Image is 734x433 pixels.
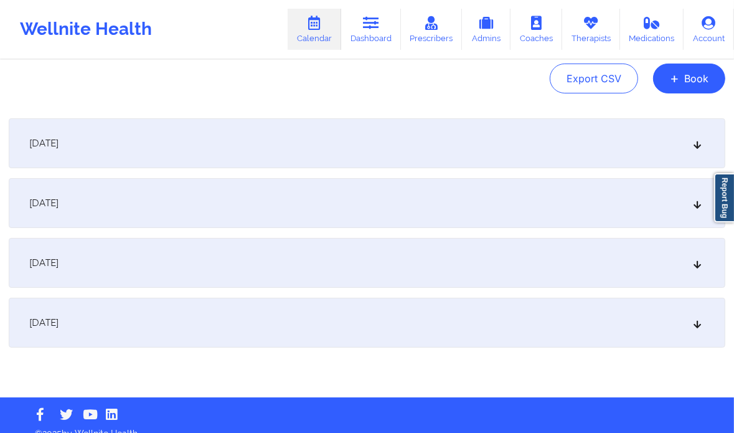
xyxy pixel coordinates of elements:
[29,257,59,269] span: [DATE]
[288,9,341,50] a: Calendar
[562,9,620,50] a: Therapists
[29,137,59,150] span: [DATE]
[620,9,684,50] a: Medications
[653,64,725,93] button: +Book
[550,64,638,93] button: Export CSV
[29,316,59,329] span: [DATE]
[511,9,562,50] a: Coaches
[684,9,734,50] a: Account
[670,75,679,82] span: +
[714,173,734,222] a: Report Bug
[401,9,463,50] a: Prescribers
[462,9,511,50] a: Admins
[29,197,59,209] span: [DATE]
[341,9,401,50] a: Dashboard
